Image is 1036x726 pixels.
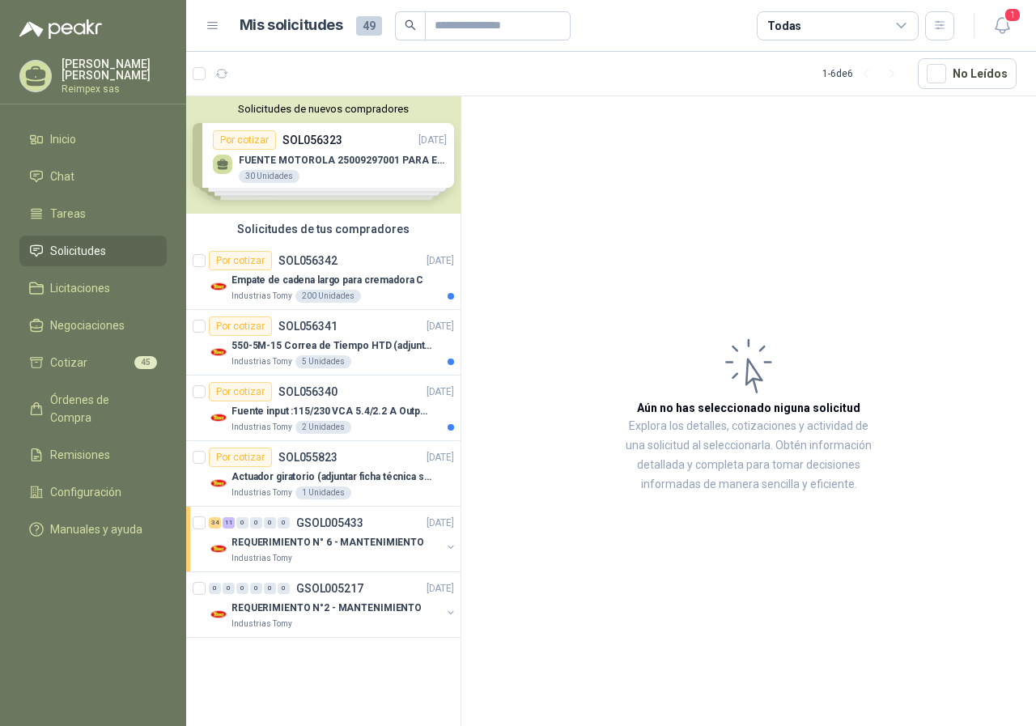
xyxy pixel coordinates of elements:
span: Chat [50,168,74,185]
div: Por cotizar [209,251,272,270]
span: 49 [356,16,382,36]
p: [DATE] [427,384,454,400]
p: Empate de cadena largo para cremadora C [231,273,423,288]
p: Industrias Tomy [231,355,292,368]
div: 0 [278,517,290,529]
span: Cotizar [50,354,87,371]
div: 0 [250,517,262,529]
span: Licitaciones [50,279,110,297]
div: 0 [236,517,248,529]
div: Todas [767,17,801,35]
span: Inicio [50,130,76,148]
h3: Aún no has seleccionado niguna solicitud [637,399,860,417]
p: [PERSON_NAME] [PERSON_NAME] [62,58,167,81]
img: Company Logo [209,408,228,427]
span: Manuales y ayuda [50,520,142,538]
a: Configuración [19,477,167,507]
a: Remisiones [19,439,167,470]
a: Órdenes de Compra [19,384,167,433]
span: Tareas [50,205,86,223]
p: Actuador giratorio (adjuntar ficha técnica si es diferente a festo) [231,469,433,485]
div: Por cotizar [209,316,272,336]
span: 1 [1004,7,1021,23]
span: Configuración [50,483,121,501]
p: [DATE] [427,516,454,531]
p: REQUERIMIENTO N° 6 - MANTENIMIENTO [231,535,424,550]
p: SOL055823 [278,452,338,463]
a: Por cotizarSOL055823[DATE] Company LogoActuador giratorio (adjuntar ficha técnica si es diferente... [186,441,461,507]
img: Company Logo [209,277,228,296]
p: Industrias Tomy [231,290,292,303]
img: Logo peakr [19,19,102,39]
span: Negociaciones [50,316,125,334]
a: Tareas [19,198,167,229]
div: 0 [264,517,276,529]
button: Solicitudes de nuevos compradores [193,103,454,115]
div: 0 [278,583,290,594]
p: GSOL005217 [296,583,363,594]
a: Licitaciones [19,273,167,304]
span: Remisiones [50,446,110,464]
img: Company Logo [209,342,228,362]
img: Company Logo [209,473,228,493]
p: Industrias Tomy [231,486,292,499]
p: 550-5M-15 Correa de Tiempo HTD (adjuntar ficha y /o imagenes) [231,338,433,354]
button: 1 [987,11,1017,40]
div: 1 - 6 de 6 [822,61,905,87]
div: 0 [250,583,262,594]
p: Industrias Tomy [231,618,292,630]
a: Por cotizarSOL056342[DATE] Company LogoEmpate de cadena largo para cremadora CIndustrias Tomy200 ... [186,244,461,310]
p: SOL056341 [278,321,338,332]
div: 5 Unidades [295,355,351,368]
p: [DATE] [427,581,454,597]
a: 34 11 0 0 0 0 GSOL005433[DATE] Company LogoREQUERIMIENTO N° 6 - MANTENIMIENTOIndustrias Tomy [209,513,457,565]
a: Por cotizarSOL056340[DATE] Company LogoFuente input :115/230 VCA 5.4/2.2 A Output: 24 VDC 10 A 47... [186,376,461,441]
p: GSOL005433 [296,517,363,529]
a: Inicio [19,124,167,155]
p: REQUERIMIENTO N°2 - MANTENIMIENTO [231,601,422,616]
div: 0 [209,583,221,594]
img: Company Logo [209,605,228,624]
p: [DATE] [427,450,454,465]
a: Negociaciones [19,310,167,341]
a: Manuales y ayuda [19,514,167,545]
a: Solicitudes [19,236,167,266]
p: Reimpex sas [62,84,167,94]
div: Por cotizar [209,448,272,467]
p: SOL056342 [278,255,338,266]
div: 0 [223,583,235,594]
h1: Mis solicitudes [240,14,343,37]
div: Solicitudes de nuevos compradoresPor cotizarSOL056323[DATE] FUENTE MOTOROLA 25009297001 PARA EP45... [186,96,461,214]
div: 200 Unidades [295,290,361,303]
p: [DATE] [427,319,454,334]
a: Chat [19,161,167,192]
a: Cotizar45 [19,347,167,378]
a: 0 0 0 0 0 0 GSOL005217[DATE] Company LogoREQUERIMIENTO N°2 - MANTENIMIENTOIndustrias Tomy [209,579,457,630]
p: SOL056340 [278,386,338,397]
a: Por cotizarSOL056341[DATE] Company Logo550-5M-15 Correa de Tiempo HTD (adjuntar ficha y /o imagen... [186,310,461,376]
img: Company Logo [209,539,228,558]
p: Fuente input :115/230 VCA 5.4/2.2 A Output: 24 VDC 10 A 47-63 Hz [231,404,433,419]
p: Industrias Tomy [231,421,292,434]
span: Solicitudes [50,242,106,260]
p: [DATE] [427,253,454,269]
span: Órdenes de Compra [50,391,151,427]
div: Solicitudes de tus compradores [186,214,461,244]
div: 1 Unidades [295,486,351,499]
div: Por cotizar [209,382,272,401]
div: 2 Unidades [295,421,351,434]
div: 34 [209,517,221,529]
span: search [405,19,416,31]
button: No Leídos [918,58,1017,89]
span: 45 [134,356,157,369]
div: 0 [236,583,248,594]
div: 11 [223,517,235,529]
p: Industrias Tomy [231,552,292,565]
p: Explora los detalles, cotizaciones y actividad de una solicitud al seleccionarla. Obtén informaci... [623,417,874,495]
div: 0 [264,583,276,594]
